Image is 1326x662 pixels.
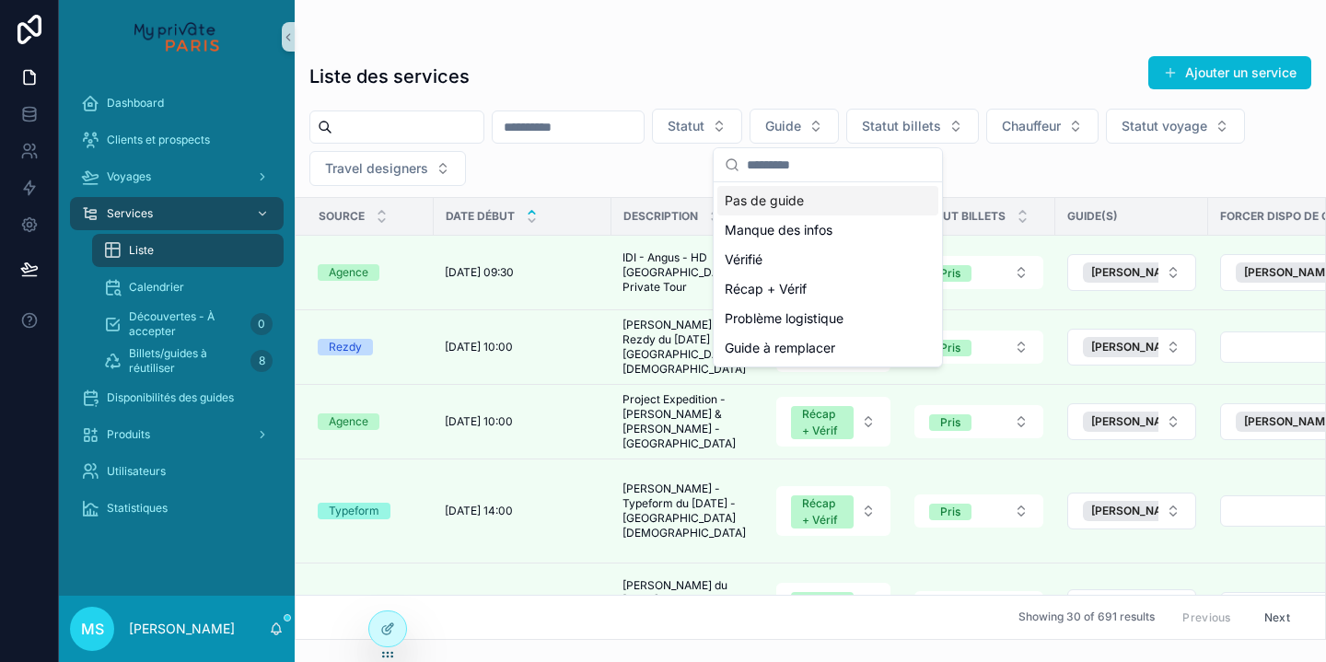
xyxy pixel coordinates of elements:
div: Problème logistique [717,304,938,333]
span: [DATE] 10:00 [445,340,513,354]
div: Pris [940,340,960,356]
span: Voyages [107,169,151,184]
span: Produits [107,427,150,442]
span: Disponibilités des guides [107,390,234,405]
p: [PERSON_NAME] [129,620,235,638]
a: Utilisateurs [70,455,284,488]
a: Calendrier [92,271,284,304]
span: Statut voyage [1122,117,1207,135]
button: Select Button [1067,403,1196,440]
span: [DATE] 09:30 [445,265,514,280]
div: Pris [940,265,960,282]
span: Showing 30 of 691 results [1018,610,1155,625]
span: Statistiques [107,501,168,516]
span: Source [319,209,365,224]
span: Dashboard [107,96,164,110]
div: Typeform [329,503,379,519]
span: Utilisateurs [107,464,166,479]
button: Unselect 15 [1083,337,1209,357]
div: scrollable content [59,74,295,549]
span: Date début [446,209,515,224]
span: [DATE] 10:00 [445,414,513,429]
div: Vérifié [717,245,938,274]
div: Récap + Vérif [717,274,938,304]
a: Voyages [70,160,284,193]
div: Récap + Vérif [802,495,843,528]
div: Agence [329,264,368,281]
button: Select Button [914,405,1043,438]
span: Guide(s) [1067,209,1118,224]
a: Statistiques [70,492,284,525]
span: [PERSON_NAME] du [DATE] - [GEOGRAPHIC_DATA][DEMOGRAPHIC_DATA] [622,578,753,637]
a: Billets/guides à réutiliser8 [92,344,284,377]
div: Suggestions [714,182,942,366]
span: Statut billets [914,209,1006,224]
span: Statut billets [862,117,941,135]
span: [PERSON_NAME] [1091,414,1182,429]
span: Services [107,206,153,221]
div: 8 [250,350,273,372]
span: [PERSON_NAME] [1091,265,1182,280]
button: Select Button [846,109,979,144]
span: Liste [129,243,154,258]
button: Ajouter un service [1148,56,1311,89]
button: Select Button [1067,254,1196,291]
button: Select Button [776,486,890,536]
button: Unselect 6 [1083,262,1209,283]
button: Select Button [914,494,1043,528]
button: Select Button [1067,493,1196,529]
span: Description [623,209,698,224]
span: MS [81,618,104,640]
a: Clients et prospects [70,123,284,157]
span: Clients et prospects [107,133,210,147]
a: Dashboard [70,87,284,120]
button: Select Button [986,109,1099,144]
div: Pas de guide [717,186,938,215]
span: [PERSON_NAME] [1091,504,1182,518]
span: [DATE] 14:00 [445,504,513,518]
button: Select Button [776,397,890,447]
span: Guide [765,117,801,135]
div: Pris [940,414,960,431]
button: Select Button [309,151,466,186]
button: Select Button [914,331,1043,364]
span: [PERSON_NAME] - Typeform du [DATE] - [GEOGRAPHIC_DATA][DEMOGRAPHIC_DATA] [622,482,753,540]
button: Select Button [1106,109,1245,144]
button: Select Button [652,109,742,144]
div: Agence [329,413,368,430]
div: Pris [940,504,960,520]
span: Chauffeur [1002,117,1061,135]
span: [PERSON_NAME] [1091,340,1182,354]
button: Next [1251,603,1303,632]
a: Disponibilités des guides [70,381,284,414]
span: Découvertes - À accepter [129,309,243,339]
span: IDI - Angus - HD [GEOGRAPHIC_DATA] Private Tour [622,250,753,295]
div: Récap + Vérif [802,406,843,439]
span: Billets/guides à réutiliser [129,346,243,376]
div: Guide à remplacer [717,333,938,363]
span: Calendrier [129,280,184,295]
span: Project Expedition - [PERSON_NAME] & [PERSON_NAME] - [GEOGRAPHIC_DATA] [622,392,753,451]
div: Rezdy [329,339,362,355]
span: Travel designers [325,159,428,178]
span: [PERSON_NAME] - Rezdy du [DATE] - [GEOGRAPHIC_DATA][DEMOGRAPHIC_DATA] [622,318,753,377]
div: Manque des infos [717,215,938,245]
button: Select Button [914,256,1043,289]
span: Statut [668,117,704,135]
div: Récap + Vérif [802,592,843,625]
button: Select Button [1067,329,1196,366]
button: Unselect 4 [1083,412,1209,432]
button: Select Button [1067,589,1196,626]
a: Liste [92,234,284,267]
button: Select Button [914,591,1043,624]
a: Découvertes - À accepter0 [92,308,284,341]
h1: Liste des services [309,64,470,89]
a: Services [70,197,284,230]
img: App logo [134,22,218,52]
button: Unselect 15 [1083,501,1209,521]
a: Produits [70,418,284,451]
div: 0 [250,313,273,335]
button: Select Button [776,583,890,633]
button: Select Button [750,109,839,144]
